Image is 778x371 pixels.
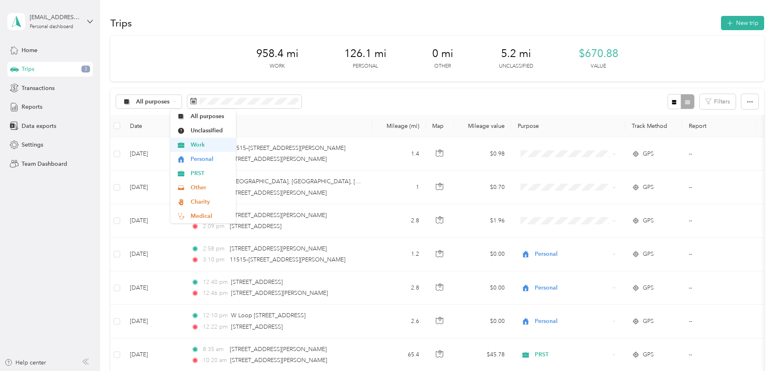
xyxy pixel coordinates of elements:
td: -- [682,305,756,338]
span: Reports [22,103,42,111]
span: Personal [535,250,609,259]
span: [STREET_ADDRESS][PERSON_NAME] [231,290,328,296]
span: PRST [535,350,609,359]
span: GPS [643,216,654,225]
span: Home [22,46,37,55]
th: Mileage value [454,115,511,137]
span: $670.88 [579,47,618,60]
span: Data exports [22,122,56,130]
td: 1.4 [372,137,426,171]
span: Settings [22,140,43,149]
span: [STREET_ADDRESS] [231,323,283,330]
span: [STREET_ADDRESS][PERSON_NAME] [230,245,327,252]
span: Trips [22,65,34,73]
span: Personal [191,155,230,163]
iframe: Everlance-gr Chat Button Frame [732,325,778,371]
button: Filters [700,94,736,109]
span: 2:09 pm [203,222,226,231]
span: 11515–[STREET_ADDRESS][PERSON_NAME] [230,145,345,151]
td: $0.98 [454,137,511,171]
p: Other [434,63,451,70]
td: -- [682,271,756,305]
span: W Loop [STREET_ADDRESS] [231,312,305,319]
span: 12:46 pm [203,289,228,298]
td: [DATE] [123,238,185,271]
span: [STREET_ADDRESS][PERSON_NAME] [230,189,327,196]
span: PRST [191,169,230,178]
td: $0.00 [454,305,511,338]
span: Charity [191,198,230,206]
span: 5.2 mi [501,47,531,60]
span: GPS [643,250,654,259]
span: 0 mi [432,47,453,60]
span: Transactions [22,84,55,92]
p: Personal [353,63,378,70]
span: [STREET_ADDRESS][PERSON_NAME] [230,357,327,364]
td: [DATE] [123,271,185,305]
span: 2:58 pm [203,244,226,253]
th: Track Method [625,115,682,137]
span: 126.1 mi [344,47,387,60]
td: $0.00 [454,238,511,271]
td: 1 [372,171,426,204]
td: $1.96 [454,204,511,238]
td: -- [682,204,756,238]
td: $0.70 [454,171,511,204]
span: [STREET_ADDRESS][PERSON_NAME] [230,212,327,219]
span: 10:20 am [203,356,227,365]
span: Personal [535,283,609,292]
span: 8:35 am [203,345,226,354]
p: Value [591,63,606,70]
td: [DATE] [123,171,185,204]
td: 1.2 [372,238,426,271]
span: Medical [191,212,230,220]
div: Personal dashboard [30,24,73,29]
td: [DATE] [123,204,185,238]
td: -- [682,238,756,271]
th: Purpose [511,115,625,137]
span: GPS [643,183,654,192]
p: Work [270,63,285,70]
span: 12:40 pm [203,278,228,287]
td: $0.00 [454,271,511,305]
span: 12:10 pm [203,311,228,320]
th: Mileage (mi) [372,115,426,137]
td: 2.6 [372,305,426,338]
th: Report [682,115,756,137]
span: 11515–[STREET_ADDRESS][PERSON_NAME] [230,256,345,263]
td: -- [682,171,756,204]
span: GPS [643,283,654,292]
span: All purposes [136,99,170,105]
span: 958.4 mi [256,47,299,60]
span: 3:10 pm [203,255,226,264]
span: Work [191,140,230,149]
th: Locations [185,115,372,137]
span: GPS [643,317,654,326]
span: [GEOGRAPHIC_DATA], [GEOGRAPHIC_DATA], [GEOGRAPHIC_DATA] [230,178,412,185]
span: Personal [535,317,609,326]
td: [DATE] [123,137,185,171]
span: 12:22 pm [203,323,228,331]
td: [DATE] [123,305,185,338]
td: 2.8 [372,271,426,305]
span: [STREET_ADDRESS][PERSON_NAME] [230,346,327,353]
span: 3 [81,66,90,73]
span: [STREET_ADDRESS] [230,223,281,230]
td: -- [682,137,756,171]
button: New trip [721,16,764,30]
div: [EMAIL_ADDRESS][DOMAIN_NAME] [30,13,81,22]
span: Other [191,183,230,192]
p: Unclassified [499,63,533,70]
th: Date [123,115,185,137]
span: GPS [643,350,654,359]
span: All purposes [191,112,230,121]
span: Unclassified [191,126,230,135]
button: Help center [4,358,46,367]
span: [STREET_ADDRESS][PERSON_NAME] [230,156,327,162]
td: 2.8 [372,204,426,238]
span: [STREET_ADDRESS] [231,279,283,285]
span: Team Dashboard [22,160,67,168]
th: Map [426,115,454,137]
span: GPS [643,149,654,158]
